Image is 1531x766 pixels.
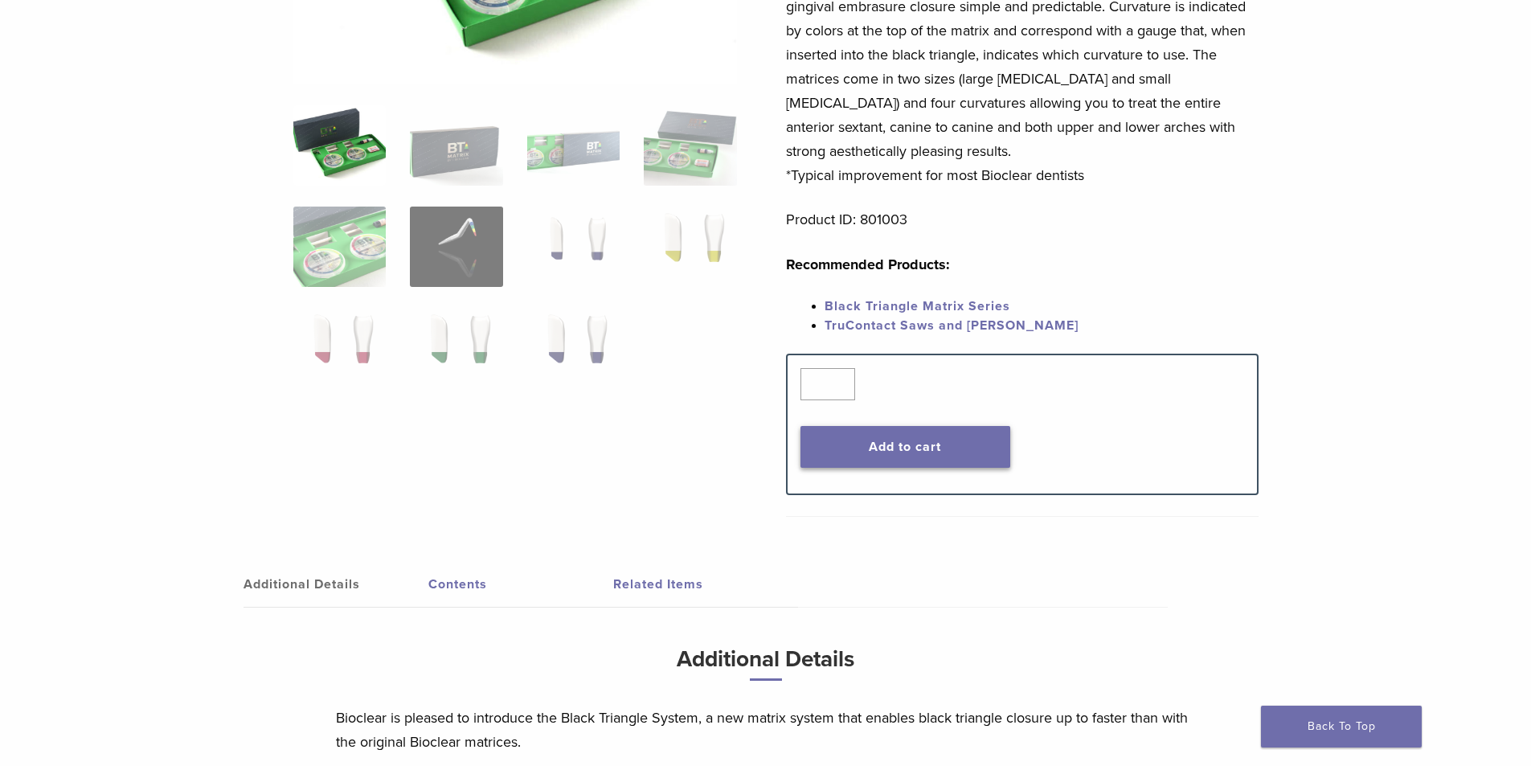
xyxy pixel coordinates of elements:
[644,207,736,287] img: Black Triangle (BT) Kit - Image 8
[410,308,502,388] img: Black Triangle (BT) Kit - Image 10
[825,317,1079,334] a: TruContact Saws and [PERSON_NAME]
[786,256,950,273] strong: Recommended Products:
[644,105,736,186] img: Black Triangle (BT) Kit - Image 4
[527,207,620,287] img: Black Triangle (BT) Kit - Image 7
[1261,706,1422,748] a: Back To Top
[293,207,386,287] img: Black Triangle (BT) Kit - Image 5
[527,105,620,186] img: Black Triangle (BT) Kit - Image 3
[244,562,428,607] a: Additional Details
[336,640,1196,694] h3: Additional Details
[527,308,620,388] img: Black Triangle (BT) Kit - Image 11
[825,298,1010,314] a: Black Triangle Matrix Series
[428,562,613,607] a: Contents
[293,308,386,388] img: Black Triangle (BT) Kit - Image 9
[293,105,386,186] img: Intro-Black-Triangle-Kit-6-Copy-e1548792917662-324x324.jpg
[786,207,1259,231] p: Product ID: 801003
[410,105,502,186] img: Black Triangle (BT) Kit - Image 2
[613,562,798,607] a: Related Items
[336,706,1196,754] p: Bioclear is pleased to introduce the Black Triangle System, a new matrix system that enables blac...
[800,426,1010,468] button: Add to cart
[410,207,502,287] img: Black Triangle (BT) Kit - Image 6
